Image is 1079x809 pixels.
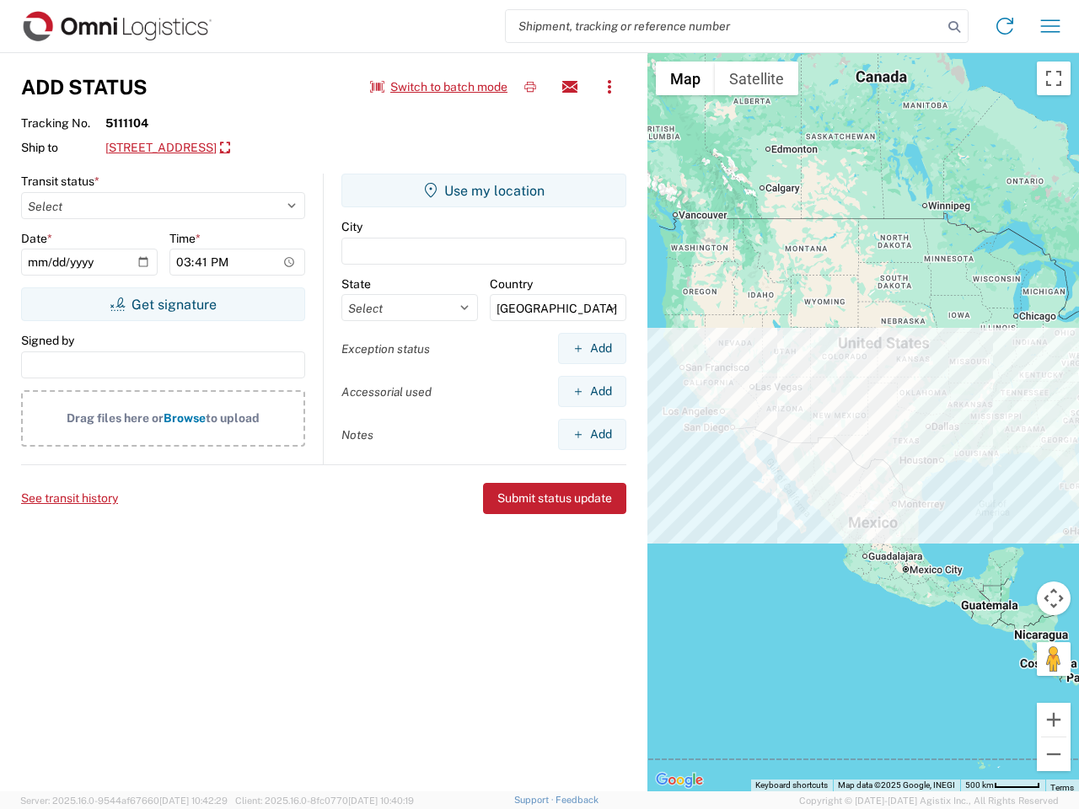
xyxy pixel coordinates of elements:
label: Date [21,231,52,246]
button: Get signature [21,287,305,321]
button: Add [558,419,626,450]
span: 500 km [965,780,994,790]
span: Browse [164,411,206,425]
span: Drag files here or [67,411,164,425]
a: Open this area in Google Maps (opens a new window) [652,769,707,791]
button: Map camera controls [1037,581,1071,615]
button: Add [558,333,626,364]
label: Transit status [21,174,99,189]
button: Switch to batch mode [370,73,507,101]
button: Keyboard shortcuts [755,780,828,791]
button: See transit history [21,485,118,512]
span: Server: 2025.16.0-9544af67660 [20,796,228,806]
label: Exception status [341,341,430,356]
span: [DATE] 10:40:19 [348,796,414,806]
a: [STREET_ADDRESS] [105,134,230,163]
span: [DATE] 10:42:29 [159,796,228,806]
button: Add [558,376,626,407]
span: Ship to [21,140,105,155]
span: Tracking No. [21,115,105,131]
strong: 5111104 [105,115,148,131]
button: Submit status update [483,483,626,514]
span: to upload [206,411,260,425]
a: Support [514,795,556,805]
span: Client: 2025.16.0-8fc0770 [235,796,414,806]
button: Show street map [656,62,715,95]
a: Feedback [556,795,599,805]
button: Toggle fullscreen view [1037,62,1071,95]
img: Google [652,769,707,791]
button: Zoom in [1037,703,1071,737]
button: Use my location [341,174,626,207]
label: City [341,219,362,234]
button: Drag Pegman onto the map to open Street View [1037,642,1071,676]
label: Time [169,231,201,246]
h3: Add Status [21,75,148,99]
button: Zoom out [1037,737,1071,771]
span: Map data ©2025 Google, INEGI [838,780,955,790]
label: Accessorial used [341,384,432,399]
span: Copyright © [DATE]-[DATE] Agistix Inc., All Rights Reserved [799,793,1059,808]
label: State [341,276,371,292]
label: Notes [341,427,373,442]
input: Shipment, tracking or reference number [506,10,942,42]
button: Map Scale: 500 km per 51 pixels [960,780,1045,791]
a: Terms [1050,783,1074,792]
label: Signed by [21,333,74,348]
button: Show satellite imagery [715,62,798,95]
label: Country [490,276,533,292]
